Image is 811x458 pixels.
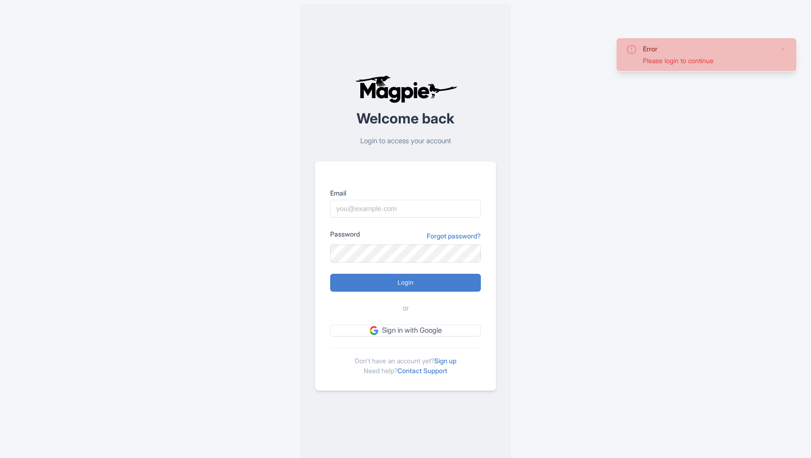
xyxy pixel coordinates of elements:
[330,200,481,218] input: you@example.com
[643,56,772,65] div: Please login to continue
[330,188,481,198] label: Email
[397,367,447,375] a: Contact Support
[434,357,456,365] a: Sign up
[330,274,481,292] input: Login
[370,326,378,335] img: google.svg
[353,75,459,103] img: logo-ab69f6fb50320c5b225c76a69d11143b.png
[330,229,360,239] label: Password
[315,136,496,147] p: Login to access your account
[403,303,409,314] span: or
[643,44,772,54] div: Error
[427,231,481,241] a: Forgot password?
[315,111,496,126] h2: Welcome back
[330,348,481,376] div: Don't have an account yet? Need help?
[330,325,481,336] a: Sign in with Google
[779,44,787,55] button: Close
